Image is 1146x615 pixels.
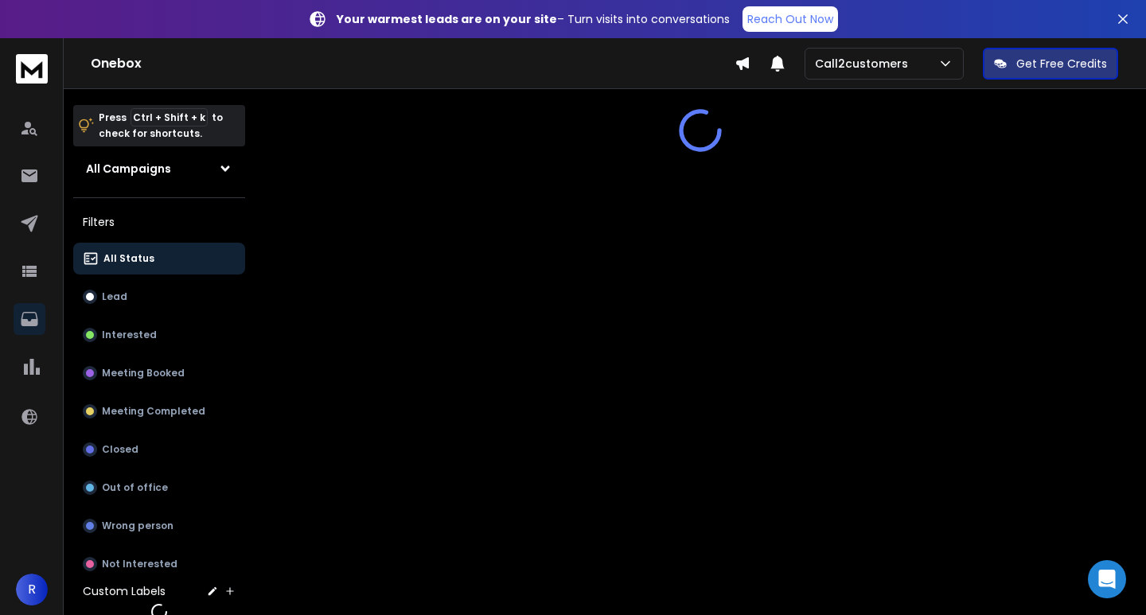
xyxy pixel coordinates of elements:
p: All Status [103,252,154,265]
p: – Turn visits into conversations [337,11,730,27]
button: Meeting Booked [73,357,245,389]
p: Not Interested [102,558,177,570]
p: Lead [102,290,127,303]
button: Meeting Completed [73,395,245,427]
button: R [16,574,48,605]
span: Ctrl + Shift + k [131,108,208,127]
button: Get Free Credits [983,48,1118,80]
button: Out of office [73,472,245,504]
p: Meeting Completed [102,405,205,418]
p: Press to check for shortcuts. [99,110,223,142]
p: Wrong person [102,520,173,532]
button: Wrong person [73,510,245,542]
div: Open Intercom Messenger [1088,560,1126,598]
img: logo [16,54,48,84]
p: Call2customers [815,56,914,72]
h1: Onebox [91,54,735,73]
a: Reach Out Now [743,6,838,32]
button: All Status [73,243,245,274]
h3: Filters [73,211,245,233]
button: Closed [73,434,245,465]
p: Reach Out Now [747,11,833,27]
button: All Campaigns [73,153,245,185]
button: Interested [73,319,245,351]
p: Out of office [102,481,168,494]
h3: Custom Labels [83,583,166,599]
p: Interested [102,329,157,341]
p: Get Free Credits [1016,56,1107,72]
h1: All Campaigns [86,161,171,177]
button: Lead [73,281,245,313]
strong: Your warmest leads are on your site [337,11,557,27]
p: Meeting Booked [102,367,185,380]
button: Not Interested [73,548,245,580]
p: Closed [102,443,138,456]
